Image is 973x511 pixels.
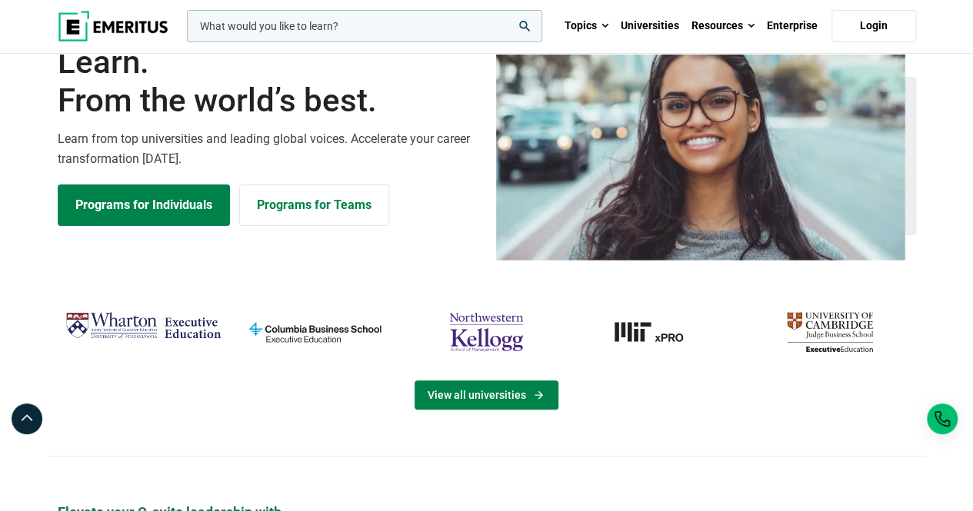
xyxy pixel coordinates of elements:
[58,184,230,226] a: Explore Programs
[415,380,558,410] a: View Universities
[237,307,393,357] img: columbia-business-school
[58,129,478,168] p: Learn from top universities and leading global voices. Accelerate your career transformation [DATE].
[831,10,916,42] a: Login
[58,43,478,121] h1: Learn.
[65,307,222,345] img: Wharton Executive Education
[408,307,565,357] img: northwestern-kellogg
[580,307,736,357] img: MIT xPRO
[187,10,542,42] input: woocommerce-product-search-field-0
[580,307,736,357] a: MIT-xPRO
[58,81,478,120] span: From the world’s best.
[496,19,905,260] img: Learn from the world's best
[239,184,389,226] a: Explore for Business
[751,307,908,357] img: cambridge-judge-business-school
